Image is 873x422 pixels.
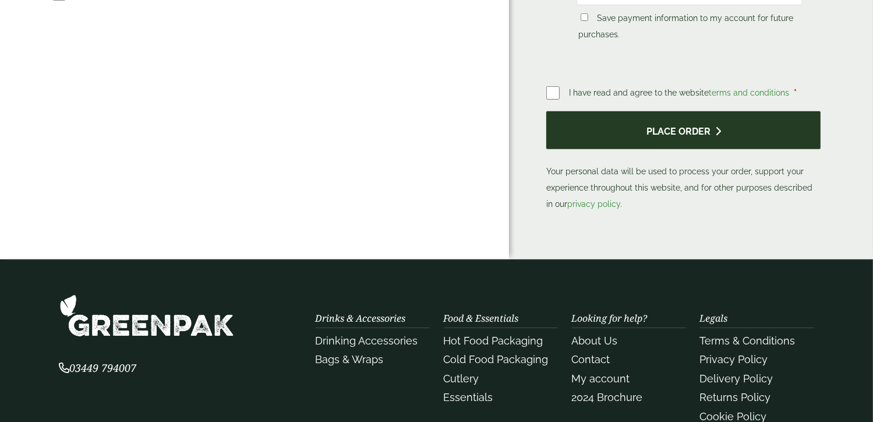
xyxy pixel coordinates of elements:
a: About Us [572,335,618,347]
a: 03449 794007 [59,363,137,374]
a: Essentials [444,391,493,403]
a: Terms & Conditions [700,335,796,347]
a: Cold Food Packaging [444,353,549,365]
a: terms and conditions [709,88,789,97]
a: Cutlery [444,372,479,385]
a: Privacy Policy [700,353,768,365]
button: Place order [546,111,821,149]
p: Your personal data will be used to process your order, support your experience throughout this we... [546,111,821,212]
a: Delivery Policy [700,372,773,385]
a: Bags & Wraps [316,353,384,365]
span: 03449 794007 [59,361,137,375]
img: GreenPak Supplies [59,294,234,337]
label: Save payment information to my account for future purchases. [578,13,793,43]
a: Contact [572,353,610,365]
a: Returns Policy [700,391,771,403]
a: My account [572,372,630,385]
span: I have read and agree to the website [569,88,791,97]
a: Drinking Accessories [316,335,418,347]
abbr: required [794,88,797,97]
a: 2024 Brochure [572,391,643,403]
a: Hot Food Packaging [444,335,543,347]
a: privacy policy [567,199,620,209]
